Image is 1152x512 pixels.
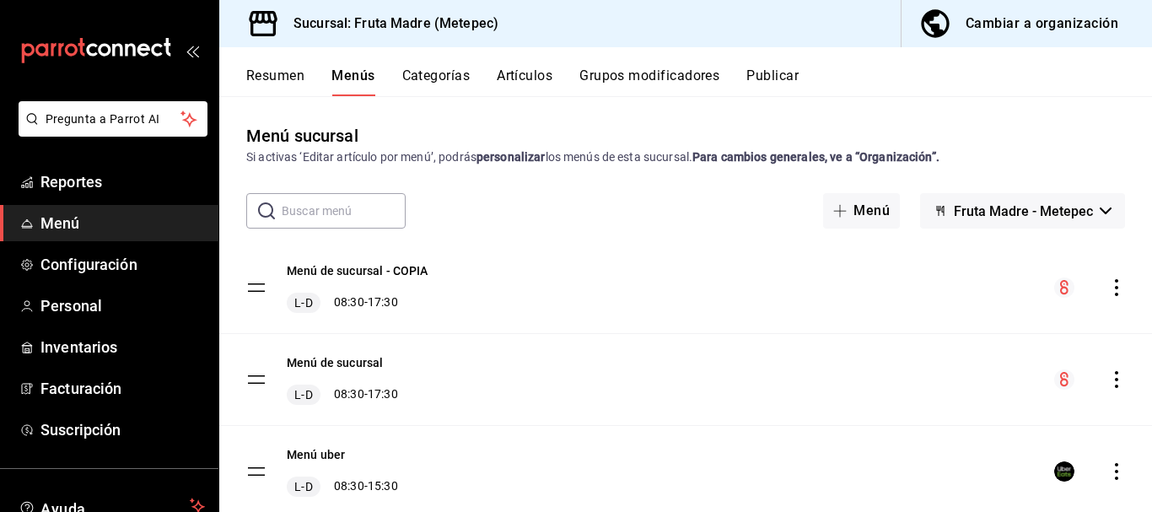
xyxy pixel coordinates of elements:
button: Resumen [246,67,304,96]
button: Menú uber [287,446,345,463]
span: Fruta Madre - Metepec [954,203,1093,219]
button: drag [246,461,266,482]
div: navigation tabs [246,67,1152,96]
button: Categorías [402,67,471,96]
span: L-D [291,386,315,403]
button: Menú de sucursal [287,354,383,371]
button: Pregunta a Parrot AI [19,101,207,137]
button: Artículos [497,67,552,96]
button: actions [1108,279,1125,296]
a: Pregunta a Parrot AI [12,122,207,140]
button: Menú [823,193,900,229]
div: Menú sucursal [246,123,358,148]
button: drag [246,278,266,298]
span: Facturación [40,377,205,400]
div: 08:30 - 17:30 [287,293,428,313]
div: 08:30 - 17:30 [287,385,398,405]
input: Buscar menú [282,194,406,228]
h3: Sucursal: Fruta Madre (Metepec) [280,13,498,34]
button: Publicar [746,67,799,96]
button: Menú de sucursal - COPIA [287,262,428,279]
strong: Para cambios generales, ve a “Organización”. [692,150,939,164]
button: open_drawer_menu [186,44,199,57]
button: actions [1108,371,1125,388]
span: Configuración [40,253,205,276]
span: Menú [40,212,205,234]
button: Menús [331,67,374,96]
div: 08:30 - 15:30 [287,477,398,497]
button: drag [246,369,266,390]
span: Pregunta a Parrot AI [46,110,181,128]
span: L-D [291,478,315,495]
span: Reportes [40,170,205,193]
button: Grupos modificadores [579,67,719,96]
button: actions [1108,463,1125,480]
span: Suscripción [40,418,205,441]
div: Si activas ‘Editar artículo por menú’, podrás los menús de esta sucursal. [246,148,1125,166]
span: L-D [291,294,315,311]
div: Cambiar a organización [966,12,1118,35]
strong: personalizar [476,150,546,164]
span: Personal [40,294,205,317]
span: Inventarios [40,336,205,358]
button: Fruta Madre - Metepec [920,193,1125,229]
